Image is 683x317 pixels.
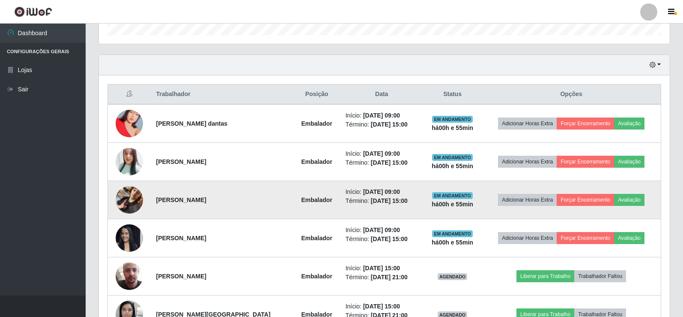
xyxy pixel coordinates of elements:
img: 1748729241814.jpeg [116,145,143,178]
time: [DATE] 09:00 [363,188,400,195]
button: Forçar Encerramento [557,194,614,206]
time: [DATE] 09:00 [363,150,400,157]
span: EM ANDAMENTO [432,154,473,161]
li: Início: [346,226,418,235]
li: Término: [346,120,418,129]
strong: [PERSON_NAME] [156,196,206,203]
button: Avaliação [614,156,644,168]
strong: Embalador [301,120,332,127]
img: 1745843945427.jpeg [116,252,143,301]
th: Opções [482,85,661,105]
strong: Embalador [301,235,332,242]
li: Término: [346,196,418,205]
strong: há 00 h e 55 min [432,163,473,169]
button: Liberar para Trabalho [516,270,574,282]
strong: há 00 h e 55 min [432,239,473,246]
button: Forçar Encerramento [557,232,614,244]
button: Adicionar Horas Extra [498,194,557,206]
time: [DATE] 15:00 [363,265,400,272]
th: Status [423,85,482,105]
time: [DATE] 21:00 [371,274,408,281]
li: Início: [346,302,418,311]
li: Início: [346,111,418,120]
time: [DATE] 15:00 [371,121,408,128]
strong: há 00 h e 55 min [432,124,473,131]
span: EM ANDAMENTO [432,116,473,123]
li: Início: [346,149,418,158]
button: Adicionar Horas Extra [498,156,557,168]
li: Término: [346,158,418,167]
strong: [PERSON_NAME] [156,158,206,165]
th: Trabalhador [151,85,293,105]
th: Posição [293,85,340,105]
button: Adicionar Horas Extra [498,232,557,244]
span: EM ANDAMENTO [432,230,473,237]
strong: [PERSON_NAME] [156,273,206,280]
time: [DATE] 09:00 [363,112,400,119]
span: AGENDADO [438,273,468,280]
strong: [PERSON_NAME] [156,235,206,242]
li: Início: [346,264,418,273]
button: Avaliação [614,118,644,130]
th: Data [340,85,423,105]
strong: Embalador [301,158,332,165]
button: Avaliação [614,232,644,244]
img: 1718807119279.jpeg [116,99,143,148]
img: CoreUI Logo [14,6,52,17]
button: Avaliação [614,194,644,206]
time: [DATE] 09:00 [363,226,400,233]
time: [DATE] 15:00 [363,303,400,310]
time: [DATE] 15:00 [371,159,408,166]
button: Forçar Encerramento [557,156,614,168]
strong: [PERSON_NAME] dantas [156,120,227,127]
strong: há 00 h e 55 min [432,201,473,208]
button: Forçar Encerramento [557,118,614,130]
strong: Embalador [301,273,332,280]
time: [DATE] 15:00 [371,235,408,242]
img: 1737733011541.jpeg [116,220,143,256]
img: 1746137035035.jpeg [116,175,143,224]
button: Trabalhador Faltou [574,270,626,282]
span: EM ANDAMENTO [432,192,473,199]
li: Início: [346,187,418,196]
li: Término: [346,235,418,244]
strong: Embalador [301,196,332,203]
button: Adicionar Horas Extra [498,118,557,130]
li: Término: [346,273,418,282]
time: [DATE] 15:00 [371,197,408,204]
